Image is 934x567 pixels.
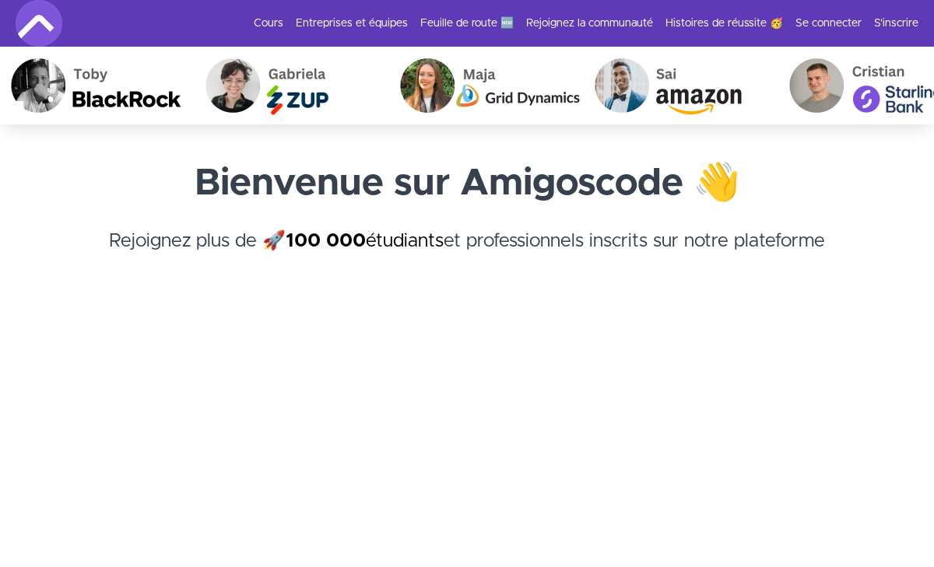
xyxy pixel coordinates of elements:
[387,47,581,124] img: Maja
[665,16,783,31] a: Histoires de réussite 🥳
[420,16,514,31] a: Feuille de route 🆕
[286,232,366,250] a: 100 000
[874,16,918,31] a: S'inscrire
[795,18,862,29] font: Se connecter
[192,47,387,124] img: Gabriela
[444,232,825,250] font: et professionnels inscrits sur notre plateforme
[581,47,776,124] img: Saï
[296,16,408,31] a: Entreprises et équipes
[795,16,862,31] a: Se connecter
[109,232,286,250] font: Rejoignez plus de 🚀
[254,18,283,29] font: Cours
[665,18,783,29] font: Histoires de réussite 🥳
[254,16,283,31] a: Cours
[296,18,408,29] font: Entreprises et équipes
[526,18,653,29] font: Rejoignez la communauté
[366,232,444,250] a: étudiants
[195,165,740,202] font: Bienvenue sur Amigoscode 👋
[874,18,918,29] font: S'inscrire
[420,18,514,29] font: Feuille de route 🆕
[526,16,653,31] a: Rejoignez la communauté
